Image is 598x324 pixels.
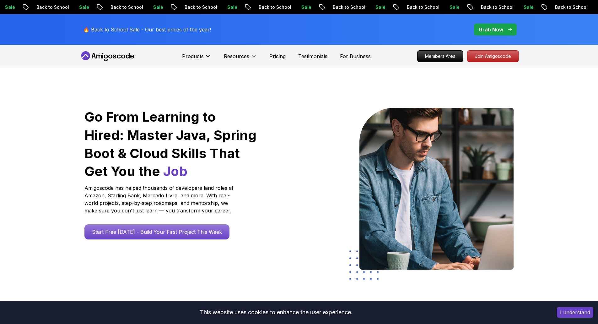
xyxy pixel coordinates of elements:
span: Job [163,163,187,179]
h1: Go From Learning to Hired: Master Java, Spring Boot & Cloud Skills That Get You the [84,108,257,180]
a: Pricing [269,52,286,60]
button: Accept cookies [557,307,593,318]
img: hero [359,108,514,270]
p: Sale [515,4,535,10]
p: Sale [367,4,387,10]
p: Back to School [398,4,441,10]
p: Back to School [250,4,293,10]
div: This website uses cookies to enhance the user experience. [5,305,547,319]
button: Resources [224,52,257,65]
p: Sale [71,4,91,10]
p: Grab Now [479,26,503,33]
p: Back to School [176,4,219,10]
button: Products [182,52,211,65]
p: Back to School [28,4,71,10]
p: Back to School [547,4,589,10]
p: Sale [145,4,165,10]
p: Products [182,52,204,60]
p: Amigoscode has helped thousands of developers land roles at Amazon, Starling Bank, Mercado Livre,... [84,184,235,214]
a: Testimonials [298,52,327,60]
p: Sale [293,4,313,10]
p: Members Area [418,51,463,62]
p: Sale [219,4,239,10]
a: Members Area [417,50,463,62]
p: Back to School [102,4,145,10]
p: Back to School [472,4,515,10]
a: Join Amigoscode [467,50,519,62]
p: 🔥 Back to School Sale - Our best prices of the year! [83,26,211,33]
p: Back to School [324,4,367,10]
a: Start Free [DATE] - Build Your First Project This Week [84,224,229,239]
p: Join Amigoscode [467,51,519,62]
p: Resources [224,52,249,60]
a: For Business [340,52,371,60]
p: Sale [441,4,461,10]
